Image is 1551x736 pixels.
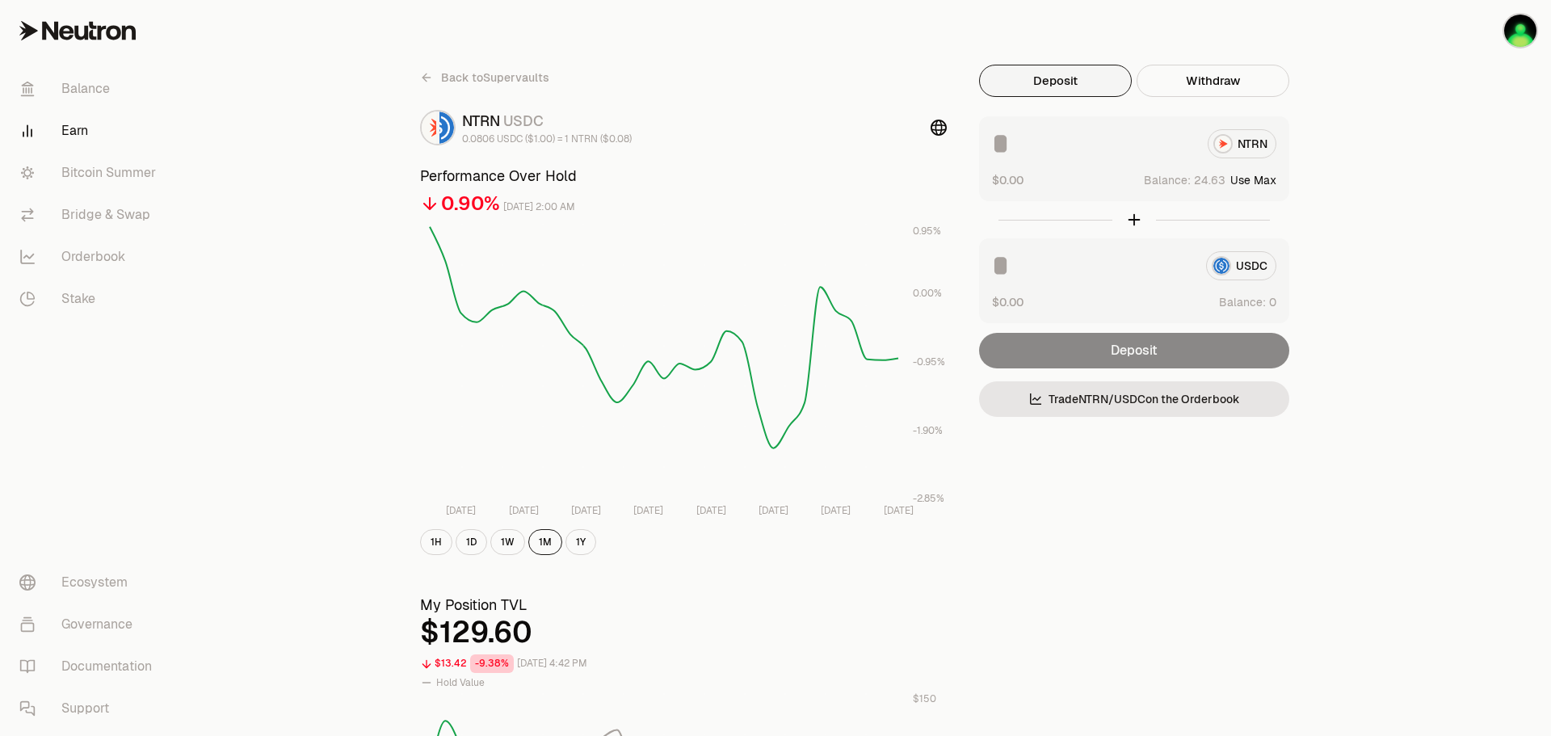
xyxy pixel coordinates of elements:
[913,424,943,437] tspan: -1.90%
[1504,15,1536,47] img: Frost_Ledger
[503,198,575,217] div: [DATE] 2:00 AM
[6,194,174,236] a: Bridge & Swap
[696,504,726,517] tspan: [DATE]
[6,561,174,604] a: Ecosystem
[462,110,632,132] div: NTRN
[441,191,500,217] div: 0.90%
[517,654,587,673] div: [DATE] 4:42 PM
[456,529,487,555] button: 1D
[490,529,525,555] button: 1W
[571,504,601,517] tspan: [DATE]
[1144,172,1191,188] span: Balance:
[420,65,549,90] a: Back toSupervaults
[422,111,436,144] img: NTRN Logo
[633,504,663,517] tspan: [DATE]
[6,152,174,194] a: Bitcoin Summer
[6,604,174,646] a: Governance
[420,594,947,616] h3: My Position TVL
[509,504,539,517] tspan: [DATE]
[462,132,632,145] div: 0.0806 USDC ($1.00) = 1 NTRN ($0.08)
[913,355,945,368] tspan: -0.95%
[420,165,947,187] h3: Performance Over Hold
[6,68,174,110] a: Balance
[6,236,174,278] a: Orderbook
[884,504,914,517] tspan: [DATE]
[565,529,596,555] button: 1Y
[913,287,942,300] tspan: 0.00%
[6,278,174,320] a: Stake
[913,692,936,705] tspan: $150
[446,504,476,517] tspan: [DATE]
[1230,172,1276,188] button: Use Max
[420,529,452,555] button: 1H
[436,676,485,689] span: Hold Value
[435,654,467,673] div: $13.42
[6,688,174,730] a: Support
[439,111,454,144] img: USDC Logo
[503,111,544,130] span: USDC
[992,293,1023,310] button: $0.00
[1219,294,1266,310] span: Balance:
[979,381,1289,417] a: TradeNTRN/USDCon the Orderbook
[979,65,1132,97] button: Deposit
[821,504,851,517] tspan: [DATE]
[470,654,514,673] div: -9.38%
[6,646,174,688] a: Documentation
[759,504,788,517] tspan: [DATE]
[6,110,174,152] a: Earn
[441,69,549,86] span: Back to Supervaults
[992,171,1023,188] button: $0.00
[913,492,944,505] tspan: -2.85%
[913,225,941,238] tspan: 0.95%
[1137,65,1289,97] button: Withdraw
[420,616,947,649] div: $129.60
[528,529,562,555] button: 1M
